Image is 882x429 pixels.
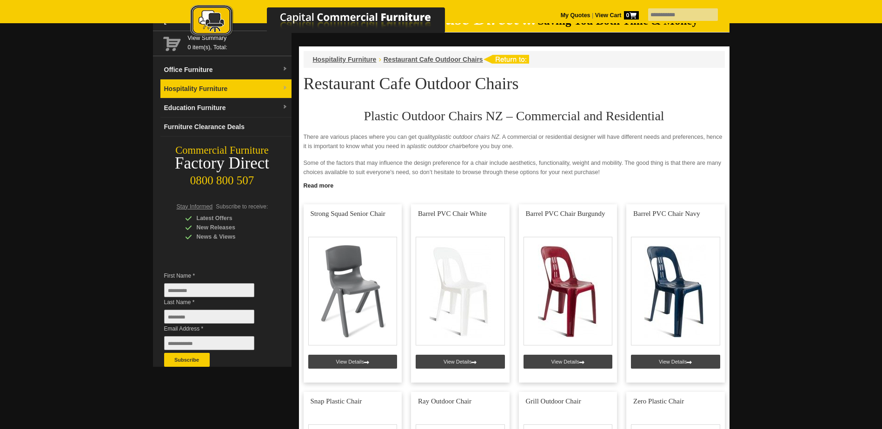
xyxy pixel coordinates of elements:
[160,79,292,98] a: Hospitality Furnituredropdown
[282,66,288,72] img: dropdown
[483,55,529,64] img: return to
[595,12,639,19] strong: View Cart
[165,5,490,41] a: Capital Commercial Furniture Logo
[435,134,499,140] em: plastic outdoor chairs NZ
[216,203,268,210] span: Subscribe to receive:
[561,12,590,19] a: My Quotes
[378,55,381,64] li: ›
[299,179,729,190] a: Click to read more
[164,324,268,333] span: Email Address *
[164,271,268,280] span: First Name *
[160,117,292,136] a: Furniture Clearance Deals
[304,132,725,151] p: There are various places where you can get quality . A commercial or residential designer will ha...
[185,214,273,223] div: Latest Offers
[177,203,213,210] span: Stay Informed
[313,56,377,63] a: Hospitality Furniture
[153,157,292,170] div: Factory Direct
[304,158,725,177] p: Some of the factors that may influence the design preference for a chair include aesthetics, func...
[153,169,292,187] div: 0800 800 507
[164,298,268,307] span: Last Name *
[185,223,273,232] div: New Releases
[164,310,254,324] input: Last Name *
[624,11,639,19] span: 0
[185,232,273,241] div: News & Views
[153,144,292,157] div: Commercial Furniture
[384,56,483,63] a: Restaurant Cafe Outdoor Chairs
[164,353,210,367] button: Subscribe
[164,336,254,350] input: Email Address *
[164,283,254,297] input: First Name *
[282,85,288,91] img: dropdown
[165,5,490,39] img: Capital Commercial Furniture Logo
[410,143,462,149] em: plastic outdoor chair
[160,98,292,117] a: Education Furnituredropdown
[160,60,292,79] a: Office Furnituredropdown
[593,12,638,19] a: View Cart0
[304,109,725,123] h2: Plastic Outdoor Chairs NZ – Commercial and Residential
[304,75,725,92] h1: Restaurant Cafe Outdoor Chairs
[282,104,288,110] img: dropdown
